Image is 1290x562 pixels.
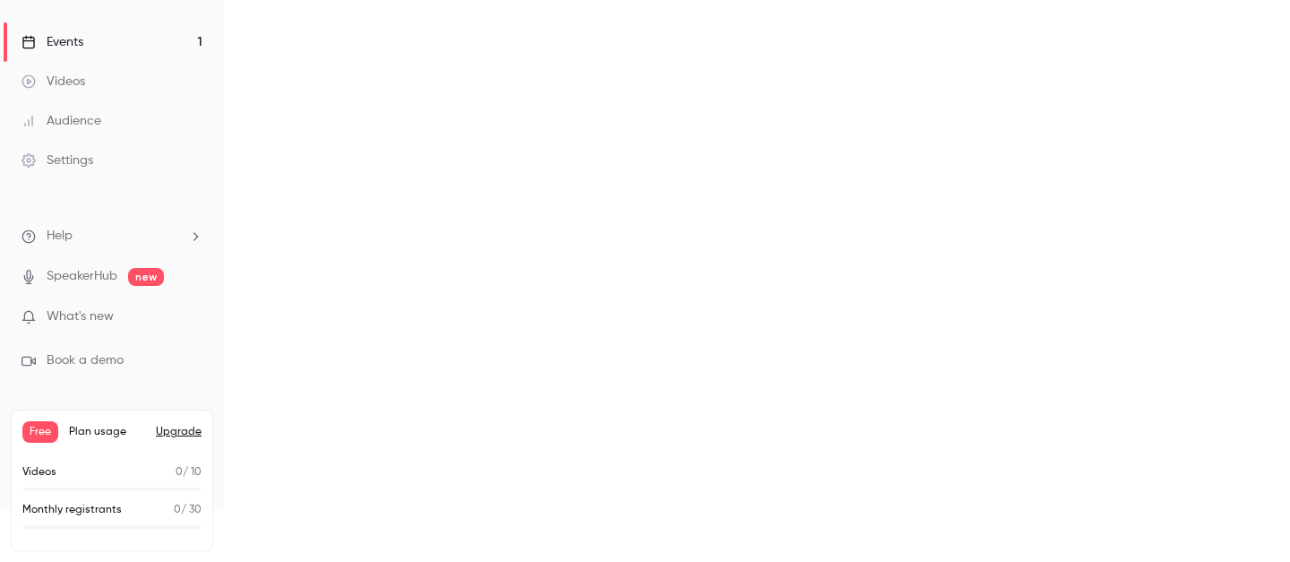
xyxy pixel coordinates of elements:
[22,464,56,480] p: Videos
[47,351,124,370] span: Book a demo
[128,268,164,286] span: new
[22,502,122,518] p: Monthly registrants
[21,73,85,91] div: Videos
[47,307,114,326] span: What's new
[176,464,202,480] p: / 10
[22,421,58,443] span: Free
[47,267,117,286] a: SpeakerHub
[21,112,101,130] div: Audience
[181,309,202,325] iframe: Noticeable Trigger
[156,425,202,439] button: Upgrade
[174,505,181,515] span: 0
[174,502,202,518] p: / 30
[47,227,73,246] span: Help
[21,33,83,51] div: Events
[176,467,183,478] span: 0
[69,425,145,439] span: Plan usage
[21,151,93,169] div: Settings
[21,227,202,246] li: help-dropdown-opener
